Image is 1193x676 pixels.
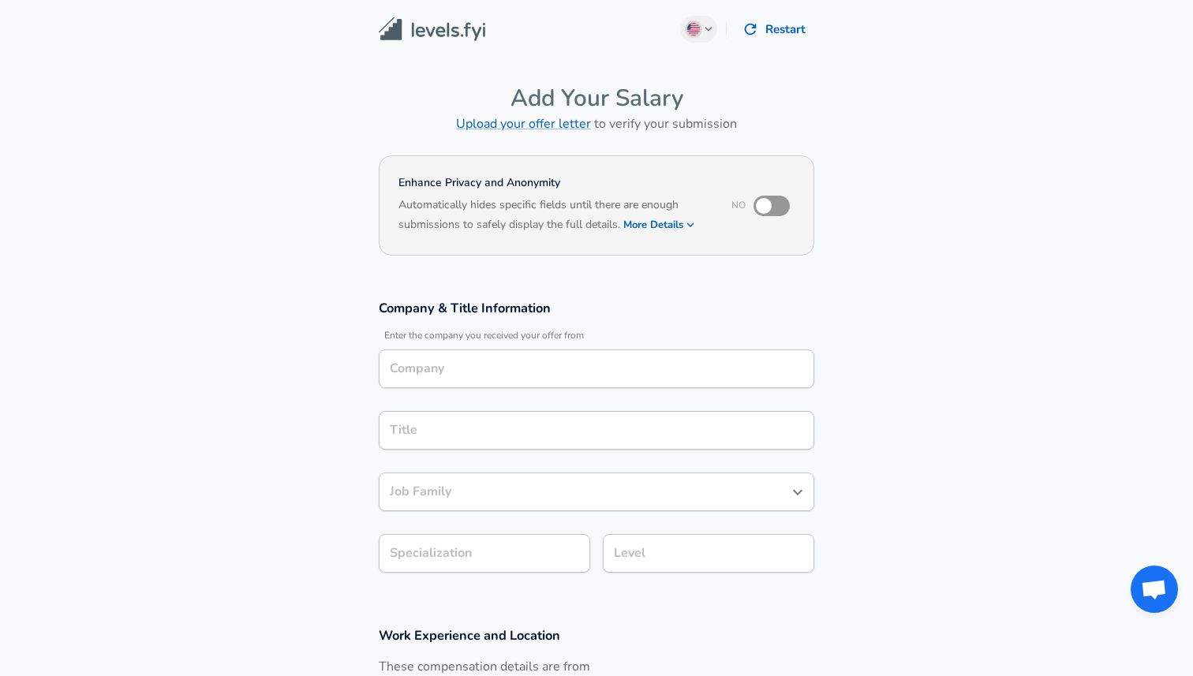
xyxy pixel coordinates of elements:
[456,115,591,133] a: Upload your offer letter
[386,480,783,504] input: Software Engineer
[379,17,485,42] img: Levels.fyi
[379,84,814,113] h4: Add Your Salary
[379,330,814,342] span: Enter the company you received your offer from
[379,534,590,573] input: Specialization
[687,23,700,35] img: English (US)
[680,16,718,43] button: English (US)
[379,299,814,317] h3: Company & Title Information
[386,418,807,443] input: Software Engineer
[379,626,814,644] h3: Work Experience and Location
[1131,566,1178,613] div: Open chat
[379,113,814,135] h6: to verify your submission
[398,175,710,191] h4: Enhance Privacy and Anonymity
[787,481,809,503] button: Open
[610,541,807,566] input: L3
[736,13,814,46] button: Restart
[398,196,710,236] h6: Automatically hides specific fields until there are enough submissions to safely display the full...
[623,214,696,236] button: More Details
[731,199,746,211] span: No
[386,357,807,381] input: Google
